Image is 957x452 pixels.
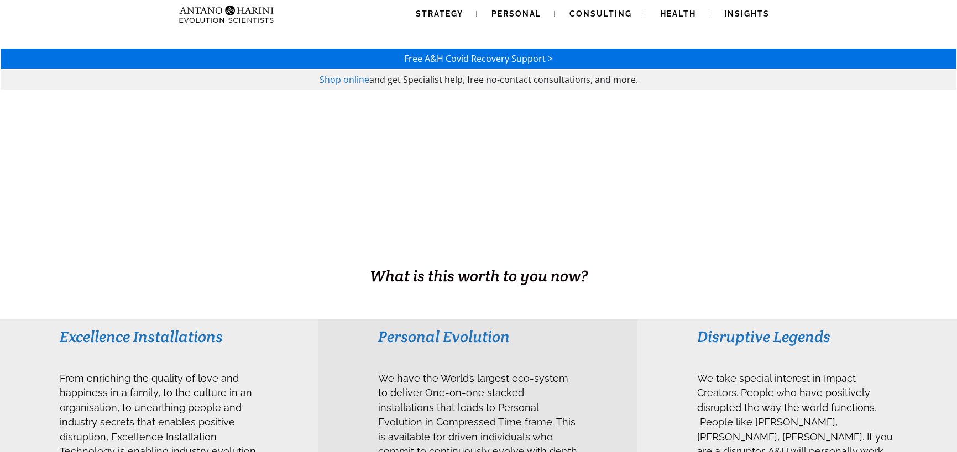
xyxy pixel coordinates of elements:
a: Free A&H Covid Recovery Support > [404,52,553,65]
a: Shop online [320,73,369,86]
span: What is this worth to you now? [370,266,588,286]
span: Personal [491,9,541,18]
h3: Personal Evolution [378,327,578,346]
span: and get Specialist help, free no-contact consultations, and more. [369,73,638,86]
h3: Excellence Installations [60,327,259,346]
span: Strategy [416,9,463,18]
h1: BUSINESS. HEALTH. Family. Legacy [1,241,956,265]
span: Consulting [569,9,632,18]
span: Insights [724,9,770,18]
h3: Disruptive Legends [697,327,897,346]
span: Health [660,9,696,18]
